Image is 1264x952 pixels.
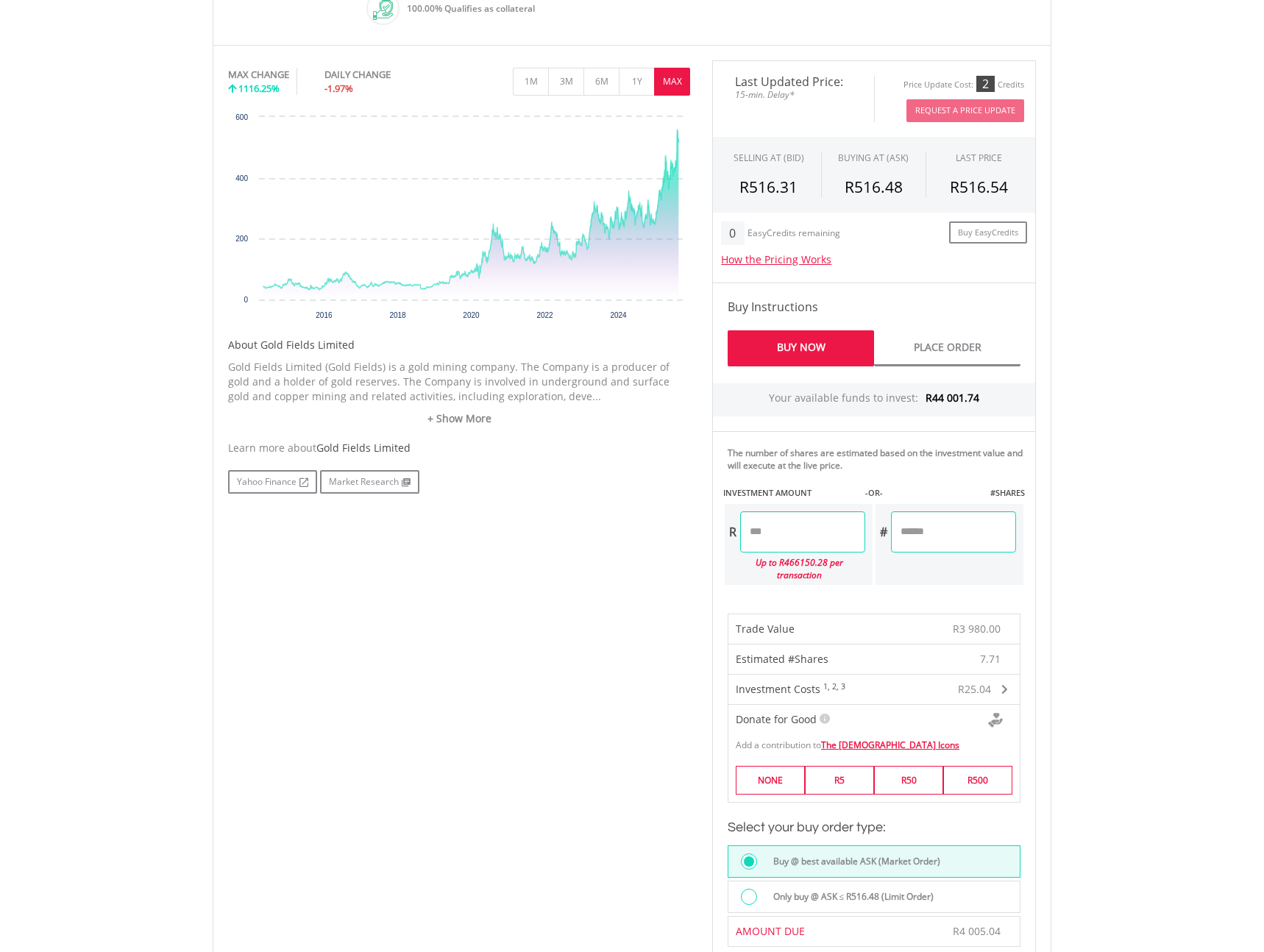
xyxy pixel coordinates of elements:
text: 2016 [316,311,333,319]
div: Learn more about [228,441,690,455]
label: R50 [874,766,943,795]
label: Buy @ best available ASK (Market Order) [764,853,940,870]
span: Investment Costs [736,682,820,696]
button: Request A Price Update [906,99,1024,122]
span: R4 005.04 [953,924,1001,938]
text: 600 [235,113,248,121]
h3: Select your buy order type: [728,817,1020,838]
span: Donate for Good [736,712,817,726]
text: 2020 [463,311,480,319]
span: -1.97% [324,82,353,95]
img: Donte For Good [988,713,1003,728]
h4: Buy Instructions [728,298,1020,316]
div: EasyCredits remaining [748,228,840,241]
sup: 1, 2, 3 [823,681,845,692]
span: R516.31 [739,177,798,197]
div: DAILY CHANGE [324,68,440,82]
span: BUYING AT (ASK) [838,152,909,164]
a: Buy Now [728,330,874,366]
span: Trade Value [736,622,795,636]
a: Buy EasyCredits [949,221,1027,244]
span: AMOUNT DUE [736,924,805,938]
div: Credits [998,79,1024,90]
button: 1M [513,68,549,96]
a: The [DEMOGRAPHIC_DATA] Icons [821,739,959,751]
button: 6M [583,68,619,96]
a: Yahoo Finance [228,470,317,494]
a: Place Order [874,330,1020,366]
label: INVESTMENT AMOUNT [723,487,812,499]
span: 100.00% Qualifies as collateral [407,2,535,15]
span: Gold Fields Limited [316,441,411,455]
a: How the Pricing Works [721,252,831,266]
span: R3 980.00 [953,622,1001,636]
span: R516.54 [950,177,1008,197]
span: Last Updated Price: [724,76,863,88]
span: R44 001.74 [926,391,979,405]
span: R25.04 [958,682,991,696]
label: NONE [736,766,805,795]
div: MAX CHANGE [228,68,289,82]
div: # [876,511,891,553]
text: 400 [235,174,248,182]
svg: Interactive chart [228,110,690,330]
text: 0 [244,296,248,304]
div: SELLING AT (BID) [734,152,804,164]
div: Chart. Highcharts interactive chart. [228,110,690,330]
h5: About Gold Fields Limited [228,338,690,352]
button: MAX [654,68,690,96]
div: The number of shares are estimated based on the investment value and will execute at the live price. [728,447,1029,472]
text: 200 [235,235,248,243]
span: 7.71 [980,652,1001,667]
label: R500 [943,766,1012,795]
a: Market Research [320,470,419,494]
text: 2024 [610,311,627,319]
span: 1116.25% [238,82,280,95]
p: Gold Fields Limited (Gold Fields) is a gold mining company. The Company is a producer of gold and... [228,360,690,404]
text: 2022 [536,311,553,319]
div: Your available funds to invest: [713,383,1035,416]
label: R5 [805,766,874,795]
span: 15-min. Delay* [724,88,863,102]
text: 2018 [389,311,406,319]
label: Only buy @ ASK ≤ R516.48 (Limit Order) [764,889,934,905]
div: Up to R466150.28 per transaction [725,553,865,585]
div: 0 [721,221,744,245]
div: Add a contribution to [728,731,1020,751]
button: 3M [548,68,584,96]
span: R516.48 [845,177,903,197]
label: #SHARES [990,487,1025,499]
label: -OR- [865,487,883,499]
div: LAST PRICE [956,152,1002,164]
a: + Show More [228,411,690,426]
span: Estimated #Shares [736,652,828,666]
div: R [725,511,740,553]
button: 1Y [619,68,655,96]
div: Price Update Cost: [903,79,973,90]
div: 2 [976,76,995,92]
